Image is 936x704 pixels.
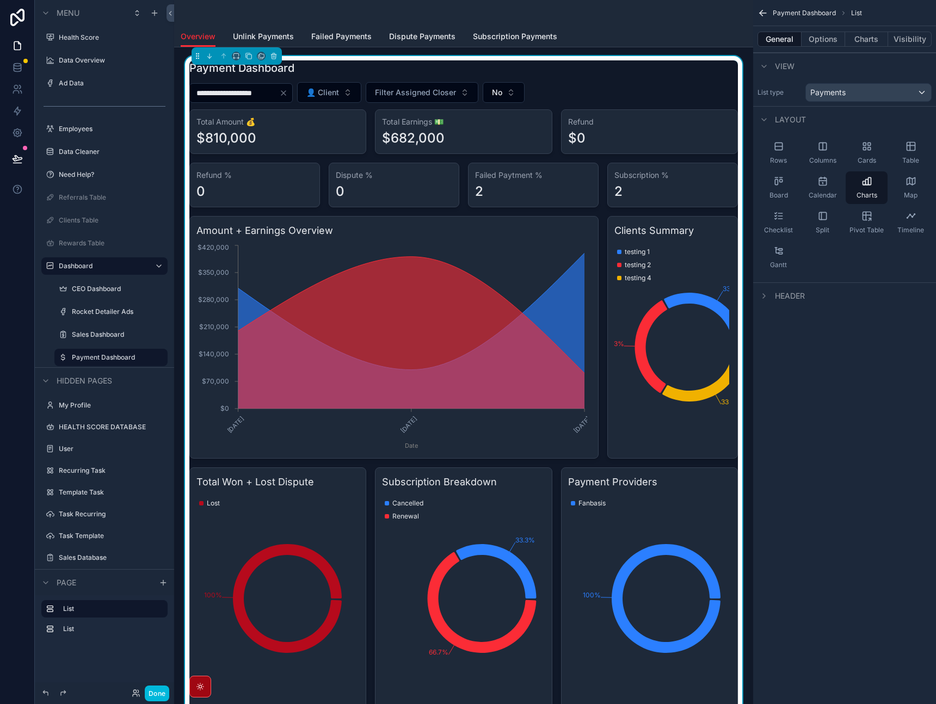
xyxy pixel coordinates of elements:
label: Data Cleaner [59,147,161,156]
label: Rewards Table [59,239,161,248]
a: Ad Data [59,79,161,88]
h3: Clients Summary [614,223,731,238]
button: Split [802,206,843,239]
tspan: $140,000 [199,350,229,358]
label: Task Template [59,532,161,540]
button: Visibility [888,32,932,47]
button: Clear [279,89,292,97]
span: List [851,9,862,17]
label: Rocket Detailer Ads [72,307,161,316]
tspan: $0 [220,404,229,412]
tspan: 33.3% [605,339,624,348]
button: Columns [802,137,843,169]
button: Gantt [758,241,799,274]
tspan: $70,000 [202,377,229,385]
div: $810,000 [196,129,256,147]
label: Need Help? [59,170,161,179]
span: Lost [207,499,220,508]
div: 2 [475,183,483,200]
span: Hidden pages [57,375,112,386]
h3: Total Earnings 💵 [382,116,545,127]
tspan: 33.3% [723,285,742,293]
a: Referrals Table [59,193,161,202]
tspan: 66.7% [429,648,449,656]
span: Cards [858,156,876,165]
span: Timeline [897,226,924,234]
h3: Payment Providers [568,474,731,490]
label: Employees [59,125,161,133]
label: Data Overview [59,56,161,65]
tspan: 33.3% [515,536,535,544]
span: Calendar [809,191,837,200]
label: Task Recurring [59,510,161,518]
h3: Amount + Earnings Overview [196,223,592,238]
button: Checklist [758,206,799,239]
tspan: $280,000 [198,295,229,304]
span: testing 4 [625,274,651,282]
span: Failed Payments [311,31,372,42]
span: Map [904,191,917,200]
a: Template Task [59,488,161,497]
label: HEALTH SCORE DATABASE [59,423,161,431]
tspan: Date [405,442,418,449]
label: CEO Dashboard [72,285,161,293]
span: No [492,87,502,98]
label: Clients Table [59,216,161,225]
button: Payments [805,83,932,102]
label: User [59,444,161,453]
a: Overview [181,27,215,47]
div: chart [614,243,731,452]
button: Timeline [890,206,932,239]
div: 2 [614,183,623,200]
div: chart [196,243,592,452]
button: Pivot Table [846,206,888,239]
h3: Total Amount 💰 [196,116,359,127]
button: Board [758,171,799,204]
span: Payments [810,87,846,98]
tspan: $350,000 [198,268,229,276]
span: 👤 Client [306,87,339,98]
a: Dashboard [59,262,146,270]
div: scrollable content [35,595,174,649]
label: Payment Dashboard [72,353,161,362]
h3: Failed Paytment % [475,170,592,181]
a: My Profile [59,401,161,410]
a: Unlink Payments [233,27,294,48]
a: Dispute Payments [389,27,455,48]
div: 0 [196,183,205,200]
span: Checklist [764,226,793,234]
label: List [63,604,159,613]
h3: Subscription % [614,170,731,181]
button: Cards [846,137,888,169]
button: Calendar [802,171,843,204]
span: Table [902,156,919,165]
label: Sales Dashboard [72,330,161,339]
label: List [63,625,159,633]
h3: Total Won + Lost Dispute [196,474,359,490]
span: View [775,61,795,72]
span: Cancelled [392,499,423,508]
div: chart [196,494,359,703]
span: Overview [181,31,215,42]
span: Dispute Payments [389,31,455,42]
div: chart [568,494,731,703]
button: Charts [846,171,888,204]
span: Renewal [392,512,419,521]
span: Subscription Payments [473,31,557,42]
span: testing 2 [625,261,651,269]
button: Select Button [297,82,361,103]
span: Menu [57,8,79,18]
label: List type [758,88,801,97]
tspan: 33.3% [721,398,741,406]
label: Health Score [59,33,161,42]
